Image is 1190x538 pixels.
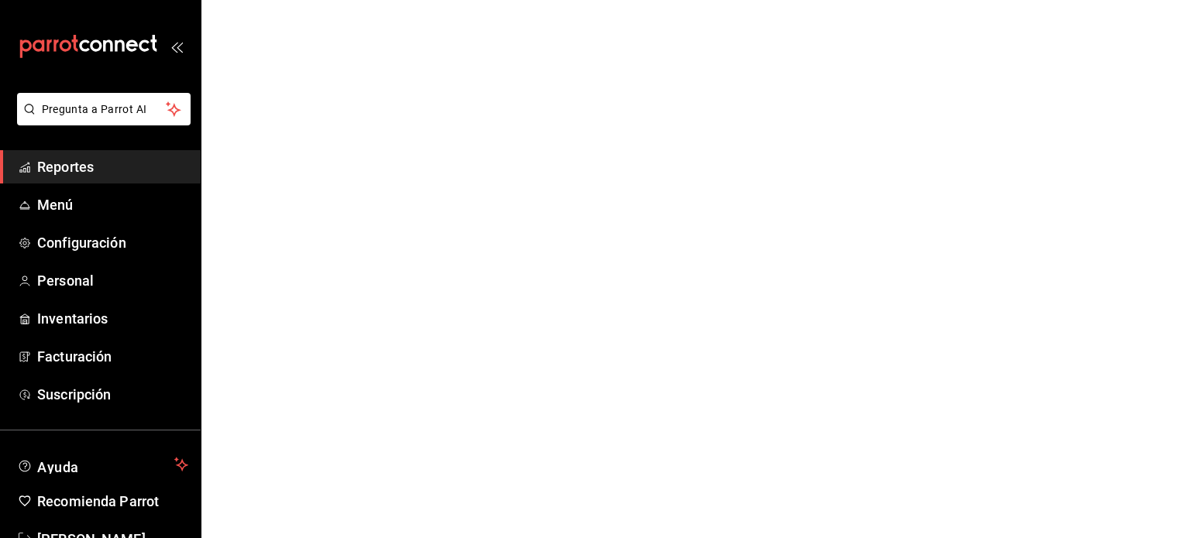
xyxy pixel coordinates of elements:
span: Personal [37,270,188,291]
span: Ayuda [37,455,168,474]
span: Facturación [37,346,188,367]
a: Pregunta a Parrot AI [11,112,191,129]
span: Inventarios [37,308,188,329]
button: open_drawer_menu [170,40,183,53]
span: Configuración [37,232,188,253]
span: Pregunta a Parrot AI [42,101,167,118]
span: Reportes [37,156,188,177]
span: Menú [37,194,188,215]
button: Pregunta a Parrot AI [17,93,191,125]
span: Recomienda Parrot [37,491,188,512]
span: Suscripción [37,384,188,405]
